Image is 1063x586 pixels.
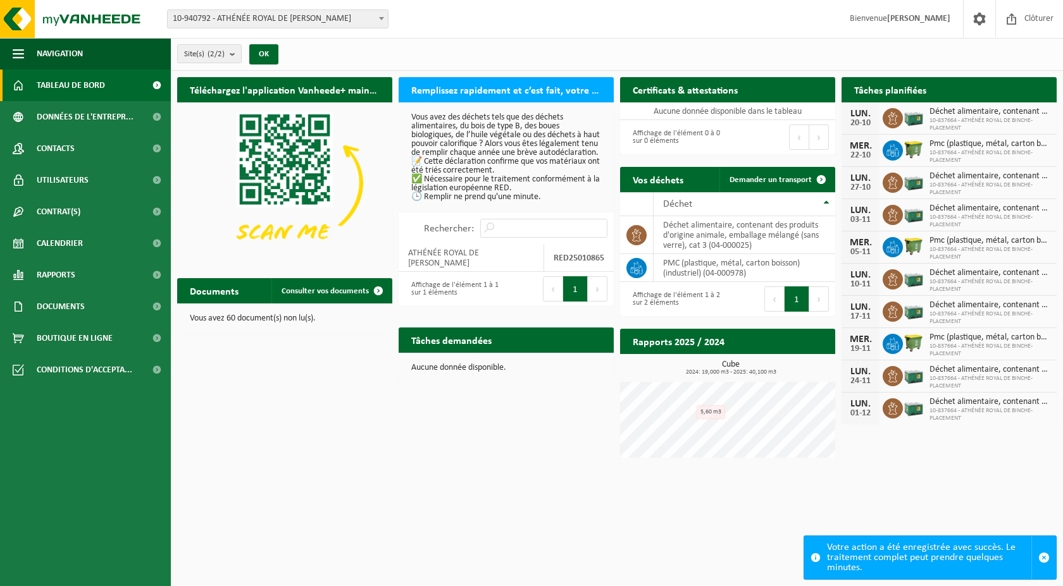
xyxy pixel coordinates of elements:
[903,300,924,321] img: PB-LB-0680-HPE-GN-01
[654,216,835,254] td: déchet alimentaire, contenant des produits d'origine animale, emballage mélangé (sans verre), cat...
[842,77,939,102] h2: Tâches planifiées
[167,9,389,28] span: 10-940792 - ATHÉNÉE ROYAL DE BINCHE - BINCHE
[37,322,113,354] span: Boutique en ligne
[848,367,873,377] div: LUN.
[37,196,80,228] span: Contrat(s)
[764,286,785,312] button: Previous
[37,164,89,196] span: Utilisateurs
[620,329,737,353] h2: Rapports 2025 / 2024
[620,167,696,192] h2: Vos déchets
[654,254,835,282] td: PMC (plastique, métal, carton boisson) (industriel) (04-000978)
[929,246,1050,261] span: 10-837664 - ATHÉNÉE ROYAL DE BINCHE- PLACEMENT
[663,199,692,209] span: Déchet
[929,181,1050,197] span: 10-837664 - ATHÉNÉE ROYAL DE BINCHE- PLACEMENT
[848,173,873,183] div: LUN.
[37,228,83,259] span: Calendrier
[37,354,132,386] span: Conditions d'accepta...
[848,119,873,128] div: 20-10
[848,334,873,345] div: MER.
[929,204,1050,214] span: Déchet alimentaire, contenant des produits d'origine animale, emballage mélangé ...
[543,276,563,302] button: Previous
[929,333,1050,343] span: Pmc (plastique, métal, carton boisson) (industriel)
[929,117,1050,132] span: 10-837664 - ATHÉNÉE ROYAL DE BINCHE- PLACEMENT
[37,38,83,70] span: Navigation
[848,377,873,386] div: 24-11
[929,268,1050,278] span: Déchet alimentaire, contenant des produits d'origine animale, emballage mélangé ...
[626,285,721,313] div: Affichage de l'élément 1 à 2 sur 2 éléments
[249,44,278,64] button: OK
[620,77,750,102] h2: Certificats & attestations
[903,396,924,418] img: PB-LB-0680-HPE-GN-01
[697,405,725,419] div: 5,60 m3
[177,77,392,102] h2: Téléchargez l'application Vanheede+ maintenant!
[190,314,380,323] p: Vous avez 60 document(s) non lu(s).
[903,364,924,386] img: PB-LB-0680-HPE-GN-01
[37,101,134,133] span: Données de l'entrepr...
[719,167,834,192] a: Demander un transport
[405,275,500,303] div: Affichage de l'élément 1 à 1 sur 1 éléments
[848,399,873,409] div: LUN.
[929,365,1050,375] span: Déchet alimentaire, contenant des produits d'origine animale, emballage mélangé ...
[848,141,873,151] div: MER.
[848,312,873,321] div: 17-11
[929,278,1050,293] span: 10-837664 - ATHÉNÉE ROYAL DE BINCHE- PLACEMENT
[626,369,835,375] span: 2024: 19,000 m3 - 2025: 40,100 m3
[848,205,873,216] div: LUN.
[848,280,873,289] div: 10-11
[903,171,924,192] img: PB-LB-0680-HPE-GN-01
[789,125,809,150] button: Previous
[929,407,1050,422] span: 10-837664 - ATHÉNÉE ROYAL DE BINCHE- PLACEMENT
[282,287,369,295] span: Consulter vos documents
[177,278,251,303] h2: Documents
[785,286,809,312] button: 1
[929,236,1050,246] span: Pmc (plastique, métal, carton boisson) (industriel)
[929,343,1050,358] span: 10-837664 - ATHÉNÉE ROYAL DE BINCHE- PLACEMENT
[809,125,829,150] button: Next
[929,375,1050,390] span: 10-837664 - ATHÉNÉE ROYAL DE BINCHE- PLACEMENT
[271,278,391,303] a: Consulter vos documents
[411,363,601,372] p: Aucune donnée disponible.
[848,109,873,119] div: LUN.
[929,300,1050,310] span: Déchet alimentaire, contenant des produits d'origine animale, emballage mélangé ...
[848,238,873,248] div: MER.
[827,536,1031,579] div: Votre action a été enregistrée avec succès. Le traitement complet peut prendre quelques minutes.
[848,151,873,160] div: 22-10
[37,70,105,101] span: Tableau de bord
[424,224,474,234] label: Rechercher:
[848,409,873,418] div: 01-12
[554,253,604,263] strong: RED25010865
[37,259,75,291] span: Rapports
[929,310,1050,326] span: 10-837664 - ATHÉNÉE ROYAL DE BINCHE- PLACEMENT
[620,102,835,120] td: Aucune donnée disponible dans le tableau
[903,267,924,289] img: PB-LB-0680-HPE-GN-01
[37,291,85,322] span: Documents
[929,397,1050,407] span: Déchet alimentaire, contenant des produits d'origine animale, emballage mélangé ...
[177,102,392,264] img: Download de VHEPlus App
[588,276,607,302] button: Next
[848,183,873,192] div: 27-10
[626,360,835,375] h3: Cube
[37,133,75,164] span: Contacts
[626,123,721,151] div: Affichage de l'élément 0 à 0 sur 0 éléments
[177,44,242,63] button: Site(s)(2/2)
[903,203,924,224] img: PB-LB-0680-HPE-GN-01
[809,286,829,312] button: Next
[887,14,950,23] strong: [PERSON_NAME]
[848,270,873,280] div: LUN.
[208,50,225,58] count: (2/2)
[848,248,873,257] div: 05-11
[184,45,225,64] span: Site(s)
[903,106,924,128] img: PB-LB-0680-HPE-GN-01
[848,345,873,353] div: 19-11
[848,216,873,224] div: 03-11
[399,244,544,272] td: ATHÉNÉE ROYAL DE [PERSON_NAME]
[903,235,924,257] img: WB-1100-HPE-GN-50
[929,139,1050,149] span: Pmc (plastique, métal, carton boisson) (industriel)
[168,10,388,28] span: 10-940792 - ATHÉNÉE ROYAL DE BINCHE - BINCHE
[399,327,504,352] h2: Tâches demandées
[929,149,1050,164] span: 10-837664 - ATHÉNÉE ROYAL DE BINCHE- PLACEMENT
[929,171,1050,181] span: Déchet alimentaire, contenant des produits d'origine animale, emballage mélangé ...
[563,276,588,302] button: 1
[848,302,873,312] div: LUN.
[411,113,601,202] p: Vous avez des déchets tels que des déchets alimentaires, du bois de type B, des boues biologiques...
